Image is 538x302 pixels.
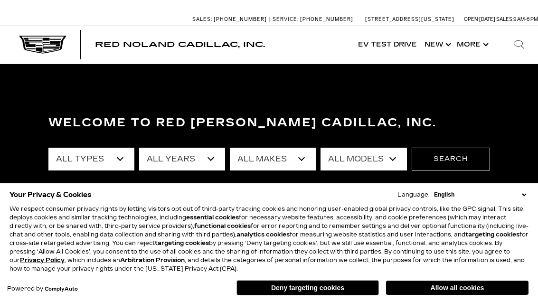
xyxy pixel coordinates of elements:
a: Privacy Policy [20,257,65,264]
span: [PHONE_NUMBER] [214,16,267,22]
select: Filter by make [230,148,316,170]
button: Deny targeting cookies [236,280,379,295]
span: 9 AM-6 PM [513,16,538,22]
a: EV Test Drive [354,26,421,64]
select: Filter by model [321,148,406,170]
strong: Arbitration Provision [120,257,185,264]
a: Service: [PHONE_NUMBER] [269,17,356,22]
span: Red Noland Cadillac, Inc. [95,40,265,49]
select: Filter by type [48,148,134,170]
h3: Welcome to Red [PERSON_NAME] Cadillac, Inc. [48,113,490,132]
button: Allow all cookies [386,281,529,295]
strong: targeting cookies [465,231,519,238]
a: Sales: [PHONE_NUMBER] [192,17,269,22]
span: [PHONE_NUMBER] [300,16,353,22]
span: Open [DATE] [464,16,495,22]
span: Your Privacy & Cookies [9,188,92,201]
a: Red Noland Cadillac, Inc. [95,41,265,48]
strong: analytics cookies [236,231,290,238]
div: Powered by [7,286,78,292]
button: Search [412,148,490,170]
a: New [421,26,453,64]
a: [STREET_ADDRESS][US_STATE] [365,16,454,22]
span: Service: [273,16,299,22]
select: Filter by year [139,148,225,170]
button: More [453,26,491,64]
strong: essential cookies [186,214,239,221]
strong: functional cookies [194,223,251,229]
img: Cadillac Dark Logo with Cadillac White Text [19,36,66,54]
strong: targeting cookies [155,240,209,246]
p: We respect consumer privacy rights by letting visitors opt out of third-party tracking cookies an... [9,205,529,273]
a: ComplyAuto [45,286,78,292]
span: Sales: [496,16,513,22]
span: Sales: [192,16,212,22]
select: Language Select [432,190,529,199]
div: Language: [397,192,430,198]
